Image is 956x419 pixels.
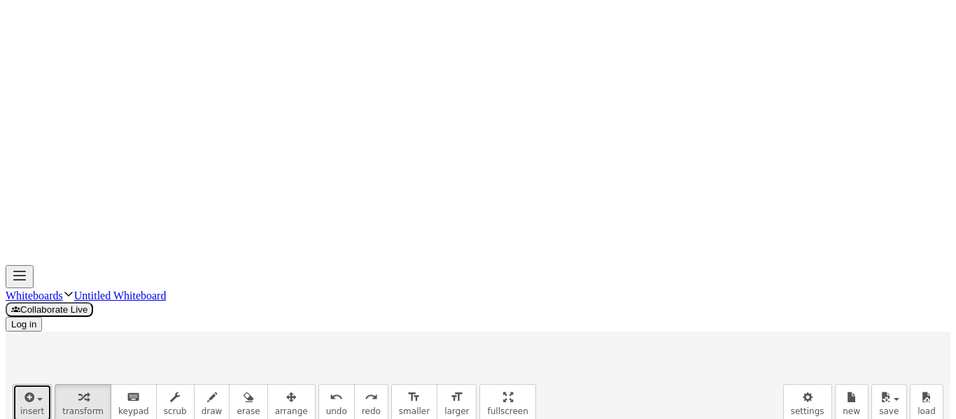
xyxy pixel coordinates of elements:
i: format_size [407,389,421,406]
span: keypad [118,406,149,416]
button: Toggle navigation [6,265,34,288]
i: redo [365,389,378,406]
button: Log in [6,317,42,332]
span: undo [326,406,347,416]
span: save [879,406,899,416]
span: Collaborate Live [11,304,87,315]
span: fullscreen [487,406,528,416]
span: redo [362,406,381,416]
span: arrange [275,406,308,416]
span: erase [237,406,260,416]
span: draw [202,406,223,416]
i: undo [330,389,343,406]
a: Whiteboards [6,290,63,301]
a: Untitled Whiteboard [74,290,167,301]
span: larger [444,406,469,416]
span: insert [20,406,44,416]
span: load [918,406,936,416]
span: settings [791,406,824,416]
span: new [843,406,860,416]
span: scrub [164,406,187,416]
span: transform [62,406,104,416]
button: Collaborate Live [6,302,93,317]
i: format_size [450,389,463,406]
i: keyboard [127,389,140,406]
span: smaller [399,406,430,416]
